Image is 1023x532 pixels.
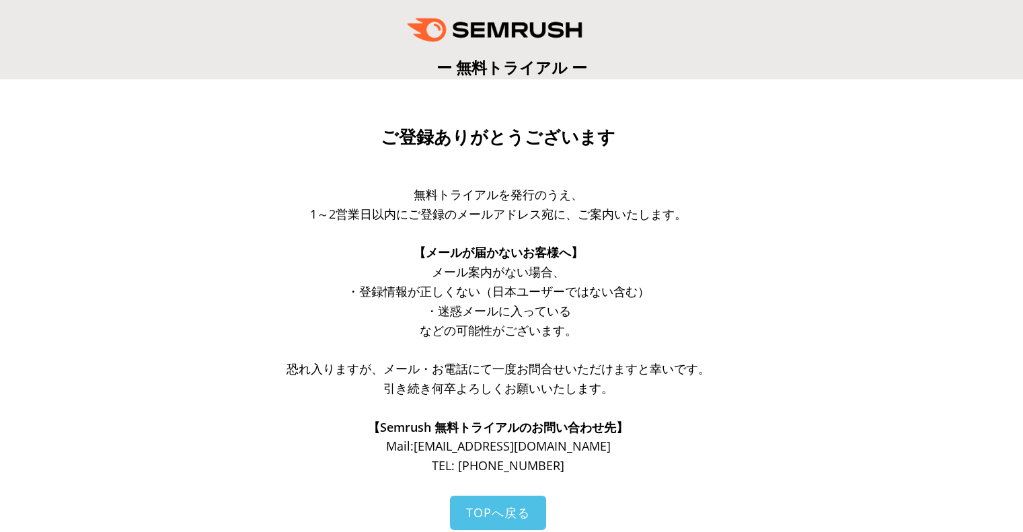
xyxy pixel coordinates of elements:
span: 【Semrush 無料トライアルのお問い合わせ先】 [368,419,628,435]
span: ・迷惑メールに入っている [426,303,571,319]
span: TOPへ戻る [466,504,530,521]
span: ー 無料トライアル ー [437,56,587,78]
span: 恐れ入りますが、メール・お電話にて一度お問合せいただけますと幸いです。 [287,360,710,377]
span: Mail: [EMAIL_ADDRESS][DOMAIN_NAME] [386,438,611,454]
a: TOPへ戻る [450,496,546,530]
span: ご登録ありがとうございます [381,127,615,147]
span: TEL: [PHONE_NUMBER] [432,457,564,473]
span: 【メールが届かないお客様へ】 [414,244,583,260]
span: などの可能性がございます。 [420,322,577,338]
span: メール案内がない場合、 [432,264,565,280]
span: 無料トライアルを発行のうえ、 [414,186,583,202]
span: ・登録情報が正しくない（日本ユーザーではない含む） [347,283,650,299]
span: 引き続き何卒よろしくお願いいたします。 [383,380,613,396]
span: 1～2営業日以内にご登録のメールアドレス宛に、ご案内いたします。 [310,206,687,222]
